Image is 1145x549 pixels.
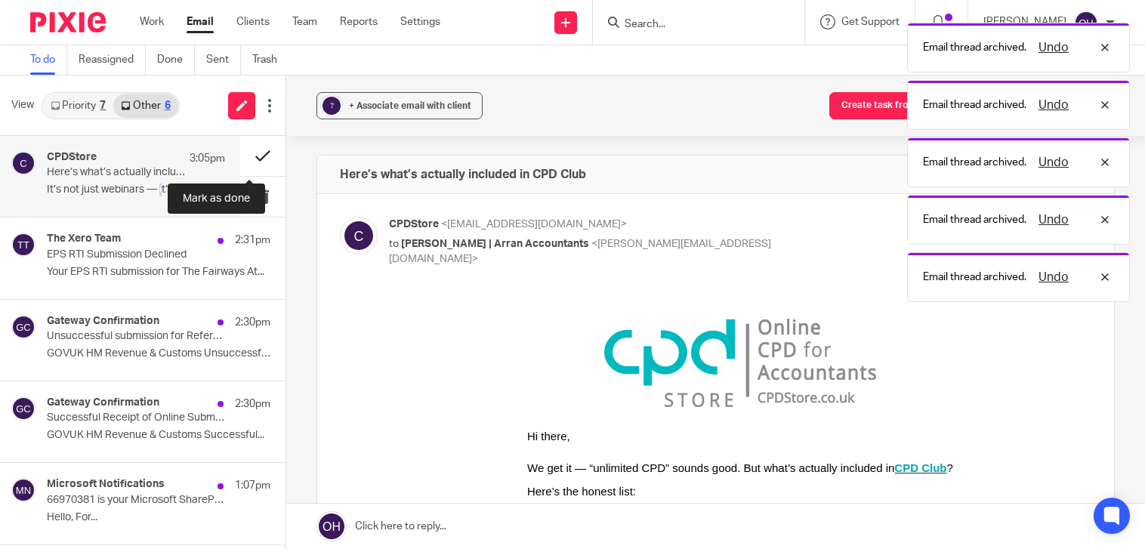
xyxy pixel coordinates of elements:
img: svg%3E [11,478,35,502]
h4: Gateway Confirmation [47,396,159,409]
p: Email thread archived. [923,97,1026,113]
button: Undo [1034,211,1073,229]
a: Trash [252,45,289,75]
span: [PERSON_NAME] | Arran Accountants [401,239,589,249]
img: Pixie [30,12,106,32]
img: svg%3E [11,233,35,257]
p: Email thread archived. [923,212,1026,227]
p: EPS RTI Submission Declined [47,248,226,261]
p: GOVUK HM Revenue & Customs Successful... [47,429,270,442]
a: Clients [236,14,270,29]
span: 12-month access, no hidden fees [138,261,305,273]
a: Email [187,14,214,29]
p: 2:30pm [235,396,270,412]
p: Unsuccessful submission for Reference 123/FS000 [47,330,226,343]
p: Email thread archived. [923,270,1026,285]
h4: Here’s what’s actually included in CPD Club [340,167,586,182]
button: Undo [1034,39,1073,57]
button: ? + Associate email with client [316,92,483,119]
p: Here’s what’s actually included in CPD Club [47,166,190,179]
h4: Microsoft Notifications [47,478,165,491]
span: Have questions? Call us at [PHONE_NUMBER] or email [EMAIL_ADDRESS][DOMAIN_NAME] – we’d love to he... [138,411,526,487]
p: 3:05pm [190,151,225,166]
img: svg%3E [11,315,35,339]
p: 2:31pm [235,233,270,248]
span: to [389,239,399,249]
p: 1:07pm [235,478,270,493]
p: Email thread archived. [923,155,1026,170]
a: CPD Club [505,164,557,177]
img: svg%3E [340,217,378,254]
span: <[EMAIL_ADDRESS][DOMAIN_NAME]> [441,219,627,230]
h4: CPDStore [47,151,97,164]
img: svg%3E [11,396,35,421]
a: [EMAIL_ADDRESS][DOMAIN_NAME] [149,506,341,519]
img: svg%3E [11,151,35,175]
p: It’s not just webinars — it’s unlimited and... [47,184,225,196]
span: Here’s the honest list: [138,187,247,200]
span: We get it — “unlimited CPD” sounds good. But what’s actually included in ? [138,132,564,177]
span: Weekly live webinars on tax, audit, ethics & more [138,211,384,224]
button: Undo [1034,153,1073,171]
div: ? [323,97,341,115]
span: Auto-tracked certs [138,244,230,257]
p: GOVUK HM Revenue & Customs Unsuccessful... [47,347,270,360]
span: + Associate email with client [349,101,471,110]
a: Join the Product Demo Now [270,327,431,339]
span: CPDStore [389,219,439,230]
p: Successful Receipt of Online Submission for Reference 120/YE41097 [47,412,226,424]
a: Sent [206,45,241,75]
h4: The Xero Team [47,233,121,245]
p: Email thread archived. [923,40,1026,55]
a: Priority7 [43,94,113,118]
a: Other6 [113,94,177,118]
div: 6 [165,100,171,111]
img: svg%3E [1074,11,1098,35]
span: Full on-demand library [138,227,251,240]
span: [PHONE_NUMBER] [147,522,249,535]
a: Settings [400,14,440,29]
button: Undo [1034,268,1073,286]
button: Undo [1034,96,1073,114]
p: 66970381 is your Microsoft SharePoint verification code. [47,494,226,507]
a: Reports [340,14,378,29]
p: Your EPS RTI submission for The Fairways At... [47,266,270,279]
a: Team [292,14,317,29]
a: To do [30,45,67,75]
div: 7 [100,100,106,111]
a: Work [140,14,164,29]
p: 2:30pm [235,315,270,330]
span: Hi there, [138,132,181,145]
span: It’s like Netflix for CPD — but useful. [138,285,320,298]
h4: Gateway Confirmation [47,315,159,328]
span: View [11,97,34,113]
a: Done [157,45,195,75]
a: Reassigned [79,45,146,75]
p: Hello, For... [47,511,270,524]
